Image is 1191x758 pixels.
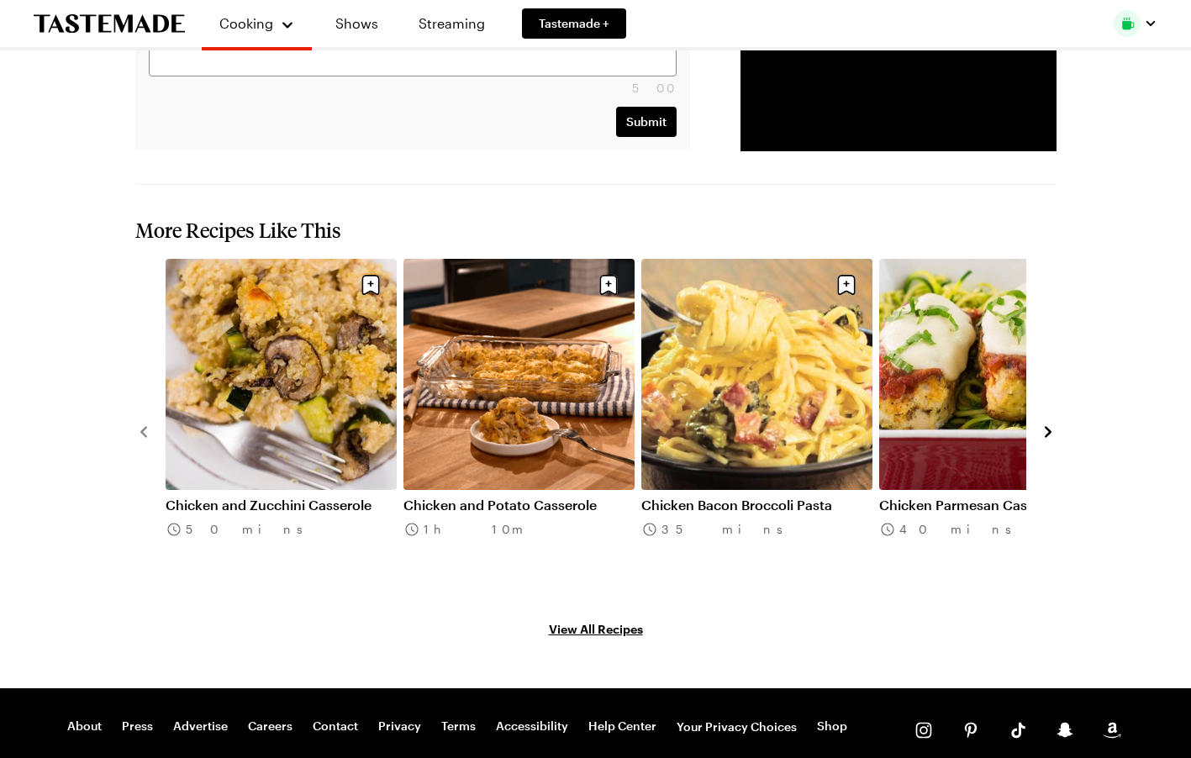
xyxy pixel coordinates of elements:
[1114,10,1141,37] img: Profile picture
[135,421,152,441] button: navigate to previous item
[67,719,847,735] nav: Footer
[248,719,292,735] a: Careers
[616,107,677,137] button: Submit
[677,719,797,735] button: Your Privacy Choices
[166,259,403,603] div: 1 / 8
[219,7,295,40] button: Cooking
[1040,421,1057,441] button: navigate to next item
[219,15,273,31] span: Cooking
[817,719,847,735] a: Shop
[378,719,421,735] a: Privacy
[626,113,667,130] span: Submit
[34,14,185,34] a: To Tastemade Home Page
[830,269,862,301] button: Save recipe
[403,497,635,513] a: Chicken and Potato Casserole
[135,619,1057,638] a: View All Recipes
[641,497,872,513] a: Chicken Bacon Broccoli Pasta
[403,259,641,603] div: 2 / 8
[441,719,476,735] a: Terms
[539,15,609,32] span: Tastemade +
[67,719,102,735] a: About
[122,719,153,735] a: Press
[1114,10,1157,37] button: Profile picture
[593,269,624,301] button: Save recipe
[173,719,228,735] a: Advertise
[149,80,677,97] div: 500
[135,218,1057,242] h2: More Recipes Like This
[496,719,568,735] a: Accessibility
[522,8,626,39] a: Tastemade +
[313,719,358,735] a: Contact
[355,269,387,301] button: Save recipe
[166,497,397,513] a: Chicken and Zucchini Casserole
[879,497,1110,513] a: Chicken Parmesan Casserole
[641,259,879,603] div: 3 / 8
[879,259,1117,603] div: 4 / 8
[588,719,656,735] a: Help Center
